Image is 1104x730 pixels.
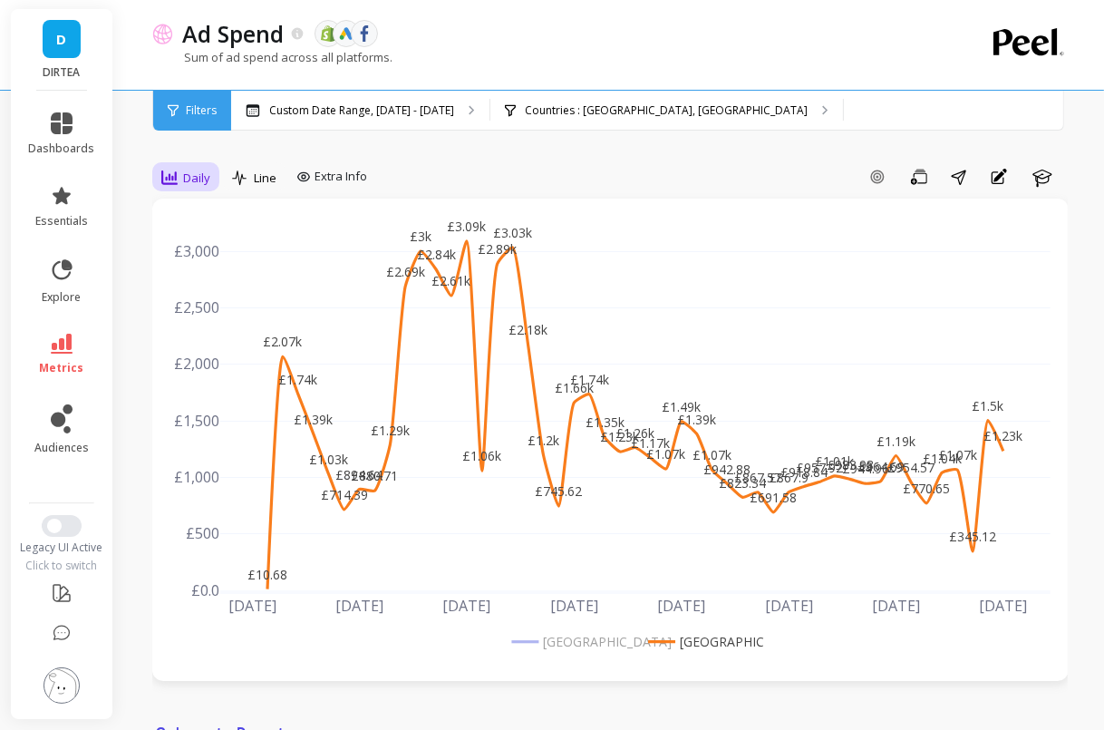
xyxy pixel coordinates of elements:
[183,170,210,187] span: Daily
[186,103,217,118] span: Filters
[269,103,454,118] p: Custom Date Range, [DATE] - [DATE]
[43,290,82,305] span: explore
[40,361,84,375] span: metrics
[29,141,95,156] span: dashboards
[57,29,67,50] span: D
[320,25,336,42] img: api.shopify.svg
[338,25,354,42] img: api.google.svg
[525,103,808,118] p: Countries : [GEOGRAPHIC_DATA], [GEOGRAPHIC_DATA]
[34,441,89,455] span: audiences
[356,25,373,42] img: api.fb.svg
[11,559,113,573] div: Click to switch
[254,170,276,187] span: Line
[182,18,284,49] p: Ad Spend
[152,23,173,44] img: header icon
[42,515,82,537] button: Switch to New UI
[35,214,88,229] span: essentials
[11,540,113,555] div: Legacy UI Active
[315,168,367,186] span: Extra Info
[29,65,95,80] p: DIRTEA
[44,667,80,704] img: profile picture
[152,49,392,65] p: Sum of ad spend across all platforms.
